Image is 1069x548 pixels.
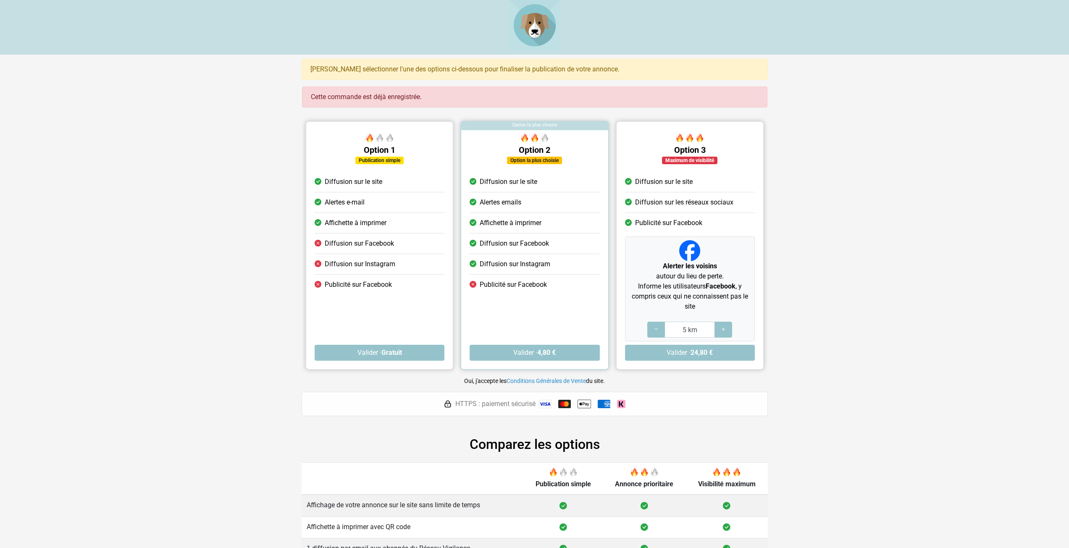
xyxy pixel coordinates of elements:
[480,239,549,249] span: Diffusion sur Facebook
[536,480,591,488] span: Publication simple
[381,349,402,357] strong: Gratuit
[480,177,537,187] span: Diffusion sur le site
[444,400,452,408] img: HTTPS : paiement sécurisé
[625,145,754,155] h5: Option 3
[325,259,395,269] span: Diffusion sur Instagram
[598,400,610,408] img: American Express
[455,399,536,409] span: HTTPS : paiement sécurisé
[539,400,552,408] img: Visa
[507,157,562,164] div: Option la plus choisie
[705,282,735,290] strong: Facebook
[558,400,571,408] img: Mastercard
[625,345,754,361] button: Valider ·24,80 €
[691,349,713,357] strong: 24,80 €
[470,345,599,361] button: Valider ·4,80 €
[302,495,524,517] td: Affichage de votre annonce sur le site sans limite de temps
[325,218,386,228] span: Affichette à imprimer
[325,280,392,290] span: Publicité sur Facebook
[480,280,547,290] span: Publicité sur Facebook
[537,349,556,357] strong: 4,80 €
[325,197,365,207] span: Alertes e-mail
[615,480,673,488] span: Annonce prioritaire
[507,378,586,384] a: Conditions Générales de Vente
[617,400,625,408] img: Klarna
[470,145,599,155] h5: Option 2
[662,157,717,164] div: Maximum de visibilité
[325,177,382,187] span: Diffusion sur le site
[325,239,394,249] span: Diffusion sur Facebook
[679,240,700,261] img: Facebook
[302,59,768,80] div: [PERSON_NAME] sélectionner l'une des options ci-dessous pour finaliser la publication de votre an...
[480,197,521,207] span: Alertes emails
[315,345,444,361] button: Valider ·Gratuit
[461,122,608,130] div: Option la plus choisie
[480,259,550,269] span: Diffusion sur Instagram
[578,397,591,411] img: Apple Pay
[628,281,751,312] p: Informe les utilisateurs , y compris ceux qui ne connaissent pas le site
[698,480,756,488] span: Visibilité maximum
[302,87,767,108] div: Cette commande est déjà enregistrée.
[635,197,733,207] span: Diffusion sur les réseaux sociaux
[464,378,605,384] small: Oui, j'accepte les du site.
[635,177,692,187] span: Diffusion sur le site
[480,218,541,228] span: Affichette à imprimer
[302,436,768,452] h2: Comparez les options
[628,261,751,281] p: autour du lieu de perte.
[355,157,404,164] div: Publication simple
[662,262,717,270] strong: Alerter les voisins
[635,218,702,228] span: Publicité sur Facebook
[315,145,444,155] h5: Option 1
[302,517,524,538] td: Affichette à imprimer avec QR code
